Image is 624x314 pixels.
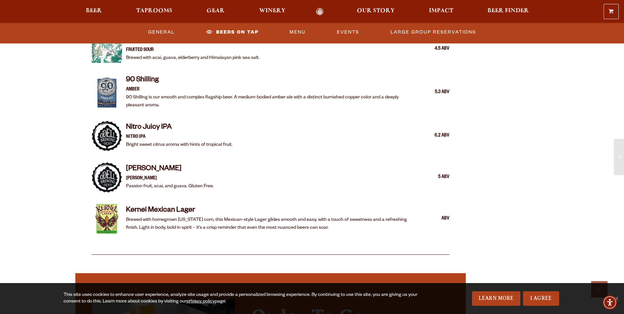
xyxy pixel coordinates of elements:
[416,215,449,223] div: ABV
[126,94,413,110] p: 90 Shilling is our smooth and complex flagship beer. A medium-bodied amber ale with a distinct bu...
[126,206,413,216] h4: Kernel Mexican Lager
[82,8,106,15] a: Beer
[487,8,529,13] span: Beer Finder
[416,88,449,97] div: 5.3 ABV
[126,133,233,141] p: Nitro IPA
[429,8,453,13] span: Impact
[287,25,308,40] a: Menu
[92,121,122,151] img: Item Thumbnail
[353,8,399,15] a: Our Story
[136,8,172,13] span: Taprooms
[132,8,177,15] a: Taprooms
[259,8,286,13] span: Winery
[92,162,122,193] img: Item Thumbnail
[145,25,177,40] a: General
[308,8,332,15] a: Odell Home
[483,8,533,15] a: Beer Finder
[203,25,261,40] a: Beers On Tap
[357,8,395,13] span: Our Story
[92,34,122,64] img: Item Thumbnail
[591,281,608,298] a: Scroll to top
[416,45,449,53] div: 4.5 ABV
[388,25,479,40] a: Large Group Reservations
[187,299,215,304] a: privacy policy
[126,46,260,54] p: Fruited Sour
[416,173,449,182] div: 5 ABV
[523,291,559,306] a: I Agree
[126,164,214,175] h4: [PERSON_NAME]
[126,75,413,86] h4: 90 Shilling
[472,291,520,306] a: Learn More
[126,175,214,183] p: [PERSON_NAME]
[92,77,122,108] img: Item Thumbnail
[126,54,260,62] p: Brewed with acai, guava, elderberry and Himalayan pink sea salt.
[126,123,233,133] h4: Nitro Juicy IPA
[126,141,233,149] p: Bright sweet citrus aroma with hints of tropical fruit.
[207,8,225,13] span: Gear
[86,8,102,13] span: Beer
[255,8,290,15] a: Winery
[63,292,418,305] div: This site uses cookies to enhance user experience, analyze site usage and provide a personalized ...
[334,25,362,40] a: Events
[126,86,413,94] p: Amber
[92,204,122,234] img: Item Thumbnail
[126,183,214,191] p: Passion fruit, acai, and guava. Gluten Free.
[202,8,229,15] a: Gear
[416,132,449,140] div: 6.2 ABV
[603,295,617,310] div: Accessibility Menu
[425,8,458,15] a: Impact
[126,216,413,232] p: Brewed with homegrown [US_STATE] corn, this Mexican-style Lager glides smooth and easy, with a to...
